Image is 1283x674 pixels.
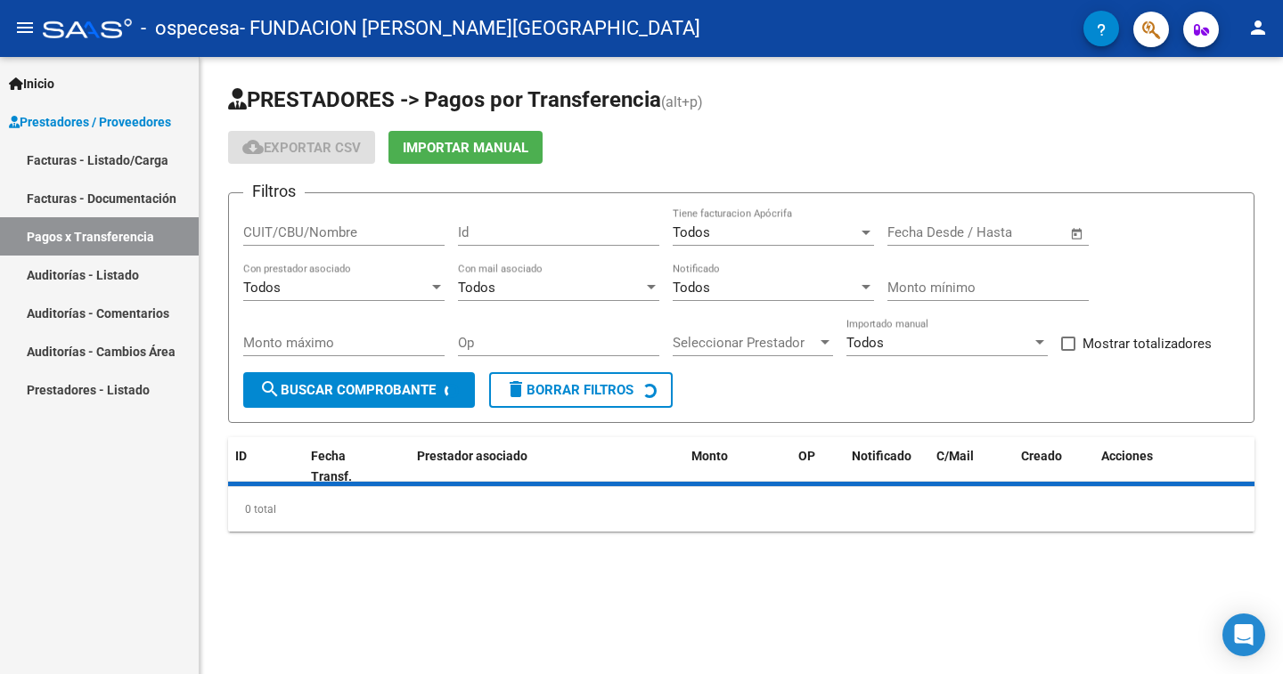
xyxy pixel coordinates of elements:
datatable-header-cell: Notificado [845,437,929,496]
mat-icon: menu [14,17,36,38]
div: 0 total [228,487,1254,532]
span: Todos [458,280,495,296]
span: (alt+p) [661,93,703,110]
span: - ospecesa [141,9,240,48]
input: Fecha inicio [887,224,960,240]
span: Acciones [1101,449,1153,463]
span: Todos [846,335,884,351]
span: Buscar Comprobante [259,382,436,398]
span: Creado [1021,449,1062,463]
button: Borrar Filtros [489,372,673,408]
datatable-header-cell: C/Mail [929,437,1014,496]
datatable-header-cell: ID [228,437,304,496]
span: Todos [673,224,710,240]
div: Open Intercom Messenger [1222,613,1265,656]
mat-icon: person [1247,17,1269,38]
datatable-header-cell: Creado [1014,437,1094,496]
h3: Filtros [243,179,305,204]
mat-icon: delete [505,378,527,400]
datatable-header-cell: OP [791,437,845,496]
span: OP [798,449,815,463]
span: C/Mail [936,449,974,463]
span: Todos [243,280,281,296]
span: Fecha Transf. [311,449,352,483]
span: Borrar Filtros [505,382,633,398]
button: Exportar CSV [228,131,375,164]
span: Mostrar totalizadores [1083,333,1212,354]
span: Monto [691,449,728,463]
span: - FUNDACION [PERSON_NAME][GEOGRAPHIC_DATA] [240,9,700,48]
button: Open calendar [1067,223,1088,244]
span: Inicio [9,74,54,93]
span: ID [235,449,247,463]
span: Notificado [852,449,911,463]
input: Fecha fin [976,224,1062,240]
mat-icon: cloud_download [242,136,264,158]
mat-icon: search [259,378,281,400]
button: Buscar Comprobante [243,372,475,408]
span: Seleccionar Prestador [673,335,817,351]
datatable-header-cell: Fecha Transf. [304,437,384,496]
span: Todos [673,280,710,296]
datatable-header-cell: Acciones [1094,437,1254,496]
span: Exportar CSV [242,140,361,156]
datatable-header-cell: Prestador asociado [410,437,684,496]
button: Importar Manual [388,131,543,164]
span: Prestadores / Proveedores [9,112,171,132]
span: PRESTADORES -> Pagos por Transferencia [228,87,661,112]
datatable-header-cell: Monto [684,437,791,496]
span: Prestador asociado [417,449,527,463]
span: Importar Manual [403,140,528,156]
